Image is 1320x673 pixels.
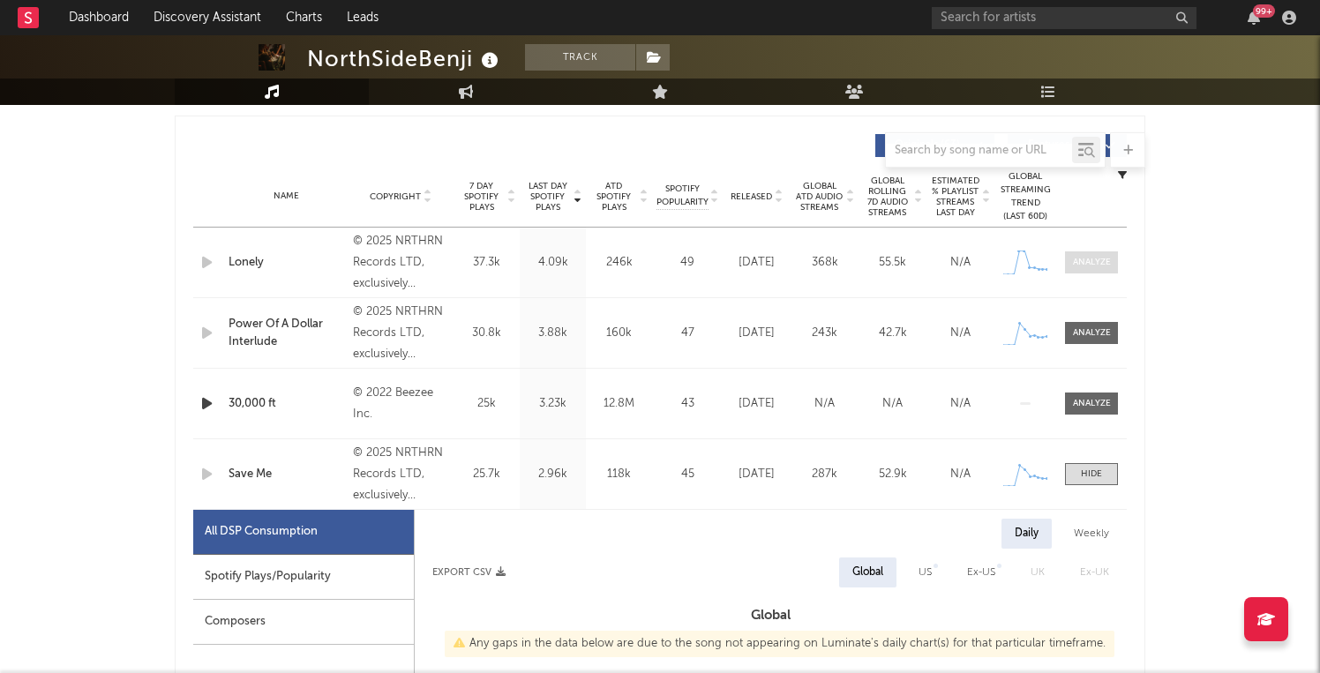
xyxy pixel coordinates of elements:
div: 25.7k [458,466,515,483]
span: Global ATD Audio Streams [795,181,844,213]
div: 287k [795,466,854,483]
input: Search for artists [932,7,1196,29]
div: 47 [656,325,718,342]
div: N/A [931,466,990,483]
div: Global [852,562,883,583]
div: Any gaps in the data below are due to the song not appearing on Luminate's daily chart(s) for tha... [445,631,1114,657]
div: Weekly [1061,519,1122,549]
button: 99+ [1248,11,1260,25]
div: 55.5k [863,254,922,272]
button: Export CSV [432,567,506,578]
div: US [919,562,932,583]
div: Spotify Plays/Popularity [193,555,414,600]
div: 246k [590,254,648,272]
div: 43 [656,395,718,413]
div: 37.3k [458,254,515,272]
div: © 2025 NRTHRN Records LTD, exclusively distributed by EGA Distro [353,443,449,506]
div: [DATE] [727,254,786,272]
div: N/A [931,254,990,272]
input: Search by song name or URL [886,144,1072,158]
div: 52.9k [863,466,922,483]
span: Global Rolling 7D Audio Streams [863,176,911,218]
div: 25k [458,395,515,413]
div: Name [229,190,344,203]
div: 118k [590,466,648,483]
div: © 2025 NRTHRN Records LTD, exclusively distributed by EGA Distro [353,231,449,295]
div: © 2022 Beezee Inc. [353,383,449,425]
span: ATD Spotify Plays [590,181,637,213]
div: 243k [795,325,854,342]
button: Track [525,44,635,71]
h3: Global [415,605,1127,626]
div: 3.88k [524,325,581,342]
div: Global Streaming Trend (Last 60D) [999,170,1052,223]
div: [DATE] [727,395,786,413]
div: 4.09k [524,254,581,272]
div: 12.8M [590,395,648,413]
div: NorthSideBenji [307,44,503,73]
span: Spotify Popularity [656,183,709,209]
div: © 2025 NRTHRN Records LTD, exclusively distributed by EGA Distro [353,302,449,365]
div: 160k [590,325,648,342]
a: Save Me [229,466,344,483]
span: Last Day Spotify Plays [524,181,571,213]
span: Released [731,191,772,202]
span: Copyright [370,191,421,202]
div: 3.23k [524,395,581,413]
div: [DATE] [727,325,786,342]
div: [DATE] [727,466,786,483]
div: Daily [1001,519,1052,549]
span: 7 Day Spotify Plays [458,181,505,213]
div: N/A [931,395,990,413]
div: 2.96k [524,466,581,483]
div: 368k [795,254,854,272]
div: Composers [193,600,414,645]
div: 42.7k [863,325,922,342]
a: Lonely [229,254,344,272]
div: All DSP Consumption [193,510,414,555]
div: 49 [656,254,718,272]
div: 30.8k [458,325,515,342]
div: N/A [863,395,922,413]
div: N/A [931,325,990,342]
div: 45 [656,466,718,483]
div: All DSP Consumption [205,521,318,542]
div: Ex-US [967,562,995,583]
span: Estimated % Playlist Streams Last Day [931,176,979,218]
a: 30,000 ft [229,395,344,413]
a: Power Of A Dollar Interlude [229,316,344,350]
div: N/A [795,395,854,413]
div: 99 + [1253,4,1275,18]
